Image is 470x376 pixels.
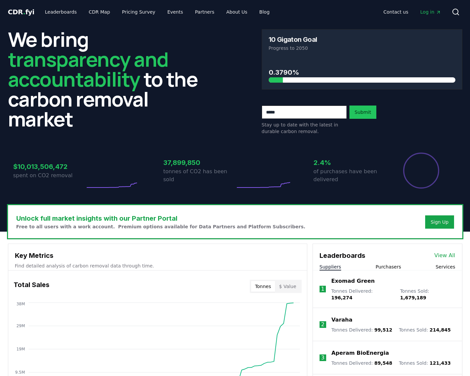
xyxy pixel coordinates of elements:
p: Tonnes Sold : [399,327,451,333]
span: 1,679,189 [400,295,426,300]
p: Stay up to date with the latest in durable carbon removal. [262,121,347,135]
button: $ Value [275,281,300,292]
a: About Us [221,6,252,18]
p: Tonnes Sold : [400,288,455,301]
a: Leaderboards [40,6,82,18]
h3: Total Sales [14,280,49,293]
a: View All [434,252,455,260]
button: Services [435,263,455,270]
button: Sign Up [425,215,454,229]
a: Log in [415,6,446,18]
p: Progress to 2050 [269,45,455,51]
p: Tonnes Delivered : [331,360,392,366]
button: Submit [349,106,377,119]
span: 121,433 [429,360,451,366]
p: Find detailed analysis of carbon removal data through time. [15,263,300,269]
a: Contact us [378,6,414,18]
tspan: 19M [16,347,25,351]
a: Aperam BioEnergia [331,349,389,357]
h3: Unlock full market insights with our Partner Portal [16,213,306,223]
span: Log in [420,9,441,15]
span: . [23,8,25,16]
p: Tonnes Sold : [399,360,451,366]
h3: Key Metrics [15,251,300,261]
span: 196,274 [331,295,352,300]
tspan: 38M [16,302,25,306]
p: tonnes of CO2 has been sold [163,168,235,184]
a: Exomad Green [331,277,375,285]
span: CDR fyi [8,8,35,16]
h3: 2.4% [314,158,385,168]
a: CDR Map [83,6,115,18]
div: Percentage of sales delivered [403,152,440,189]
a: Partners [190,6,220,18]
a: Pricing Survey [117,6,160,18]
span: 89,548 [374,360,392,366]
nav: Main [378,6,446,18]
p: 2 [321,321,325,329]
p: of purchases have been delivered [314,168,385,184]
p: 1 [321,285,324,293]
button: Tonnes [251,281,275,292]
h3: 0.3790% [269,67,455,77]
h2: We bring to the carbon removal market [8,29,209,129]
tspan: 9.5M [15,370,25,375]
tspan: 29M [16,324,25,328]
a: Varaha [331,316,352,324]
a: Sign Up [430,219,448,225]
h3: $10,013,506,472 [13,162,85,172]
span: transparency and accountability [8,45,168,93]
span: 214,845 [429,327,451,333]
button: Purchasers [376,263,401,270]
p: 3 [321,354,325,362]
a: Blog [254,6,275,18]
p: Free to all users with a work account. Premium options available for Data Partners and Platform S... [16,223,306,230]
a: Events [162,6,188,18]
p: Tonnes Delivered : [331,327,392,333]
h3: 10 Gigaton Goal [269,36,317,43]
p: spent on CO2 removal [13,172,85,180]
h3: Leaderboards [320,251,365,261]
a: CDR.fyi [8,7,35,17]
h3: 37,899,850 [163,158,235,168]
nav: Main [40,6,275,18]
span: 99,512 [374,327,392,333]
button: Suppliers [320,263,341,270]
p: Tonnes Delivered : [331,288,393,301]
